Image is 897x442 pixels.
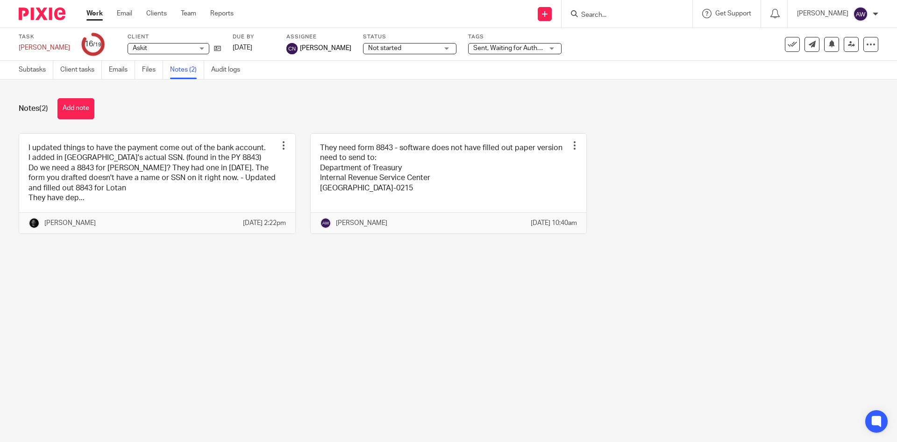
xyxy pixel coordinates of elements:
label: Assignee [286,33,351,41]
label: Task [19,33,70,41]
p: [DATE] 10:40am [531,218,577,228]
img: Pixie [19,7,65,20]
p: [PERSON_NAME] [44,218,96,228]
span: Askit [133,45,147,51]
a: Client tasks [60,61,102,79]
a: Email [117,9,132,18]
input: Search [580,11,664,20]
a: Audit logs [211,61,247,79]
span: [PERSON_NAME] [300,43,351,53]
a: Work [86,9,103,18]
img: svg%3E [853,7,868,22]
label: Client [128,33,221,41]
p: [PERSON_NAME] [797,9,848,18]
a: Reports [210,9,234,18]
a: Subtasks [19,61,53,79]
label: Status [363,33,456,41]
span: Not started [368,45,401,51]
span: Get Support [715,10,751,17]
div: Alexander Meshoulam [19,43,70,52]
a: Files [142,61,163,79]
div: [PERSON_NAME] [19,43,70,52]
img: svg%3E [286,43,298,54]
a: Clients [146,9,167,18]
button: Add note [57,98,94,119]
a: Team [181,9,196,18]
img: Chris.jpg [28,217,40,229]
label: Due by [233,33,275,41]
a: Emails [109,61,135,79]
label: Tags [468,33,562,41]
span: Sent, Waiting for Authorization + 3 [473,45,572,51]
img: svg%3E [320,217,331,229]
small: /19 [93,42,101,47]
h1: Notes [19,104,48,114]
p: [DATE] 2:22pm [243,218,286,228]
span: (2) [39,105,48,112]
span: [DATE] [233,44,252,51]
a: Notes (2) [170,61,204,79]
p: [PERSON_NAME] [336,218,387,228]
div: 16 [85,39,101,50]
